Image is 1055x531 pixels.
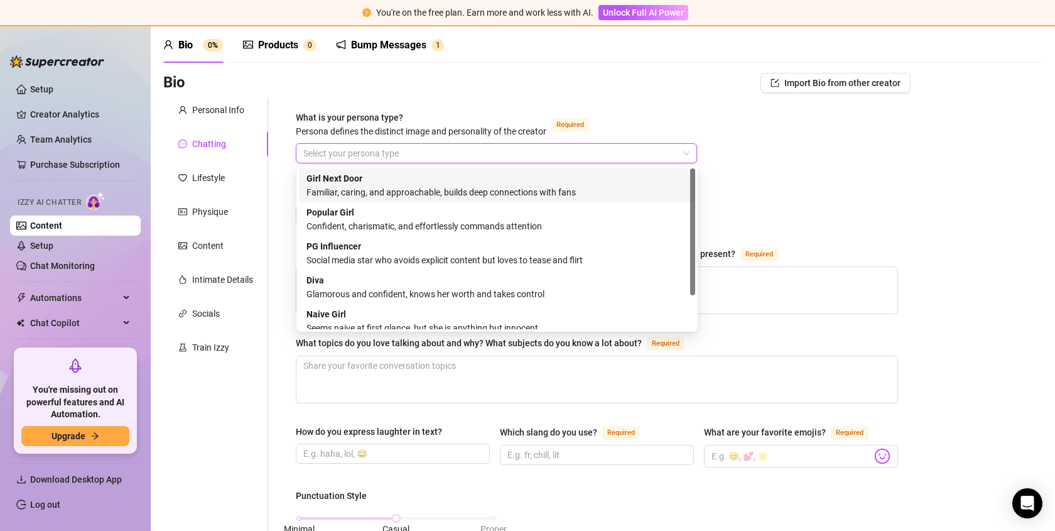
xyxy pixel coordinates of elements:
span: Required [602,426,640,440]
span: fire [178,275,187,284]
span: link [178,309,187,318]
span: idcard [178,207,187,216]
sup: 0 [303,39,316,52]
span: Download Desktop App [30,474,122,484]
button: Upgradearrow-right [21,426,129,446]
span: What is your persona type? [296,112,546,136]
span: thunderbolt [16,293,26,303]
div: Social media star who avoids explicit content but loves to tease and flirt [306,253,688,267]
span: Required [647,337,684,351]
a: Content [30,221,62,231]
strong: Girl Next Door [306,173,362,183]
div: Familiar, caring, and approachable, builds deep connections with fans [306,185,688,199]
span: rocket [68,358,83,373]
sup: 1 [431,39,444,52]
span: Import Bio from other creator [784,78,901,88]
h3: Bio [163,73,185,93]
input: Which slang do you use? [507,448,684,462]
img: svg%3e [874,448,890,464]
img: Chat Copilot [16,319,24,327]
div: Physique [192,205,228,219]
span: Required [740,248,778,261]
input: What are your favorite emojis? [711,448,872,464]
div: Glamorous and confident, knows her worth and takes control [306,287,688,301]
a: Setup [30,241,53,251]
div: Bump Messages [351,38,426,53]
span: You're missing out on powerful features and AI Automation. [21,384,129,421]
div: Personal Info [192,103,244,117]
a: Setup [30,84,53,94]
label: How would you describe your online personality? How do your fans see you or the type of persona y... [296,246,792,261]
span: Chat Copilot [30,313,119,333]
label: What topics do you love talking about and why? What subjects do you know a lot about? [296,336,698,351]
strong: Diva [306,275,324,285]
label: Selling Strategy [296,185,416,200]
div: Punctuation Style [296,489,367,503]
div: What topics do you love talking about and why? What subjects do you know a lot about? [296,336,642,350]
sup: 0% [203,39,223,52]
span: user [178,106,187,114]
div: Socials [192,307,220,320]
span: picture [243,40,253,50]
span: experiment [178,343,187,352]
strong: Naive Girl [306,309,346,319]
label: Which slang do you use? [500,425,654,440]
span: user [163,40,173,50]
span: Required [831,426,868,440]
div: Chatting [192,137,226,151]
span: picture [178,241,187,250]
button: Import Bio from other creator [760,73,911,93]
span: notification [336,40,346,50]
a: Purchase Subscription [30,155,131,175]
img: logo-BBDzfeDw.svg [10,55,104,68]
label: How do you express laughter in text? [296,425,451,439]
span: Izzy AI Chatter [18,197,81,209]
label: What are your favorite emojis? [704,425,882,440]
input: How do you express laughter in text? [303,447,480,461]
a: Log out [30,500,60,510]
span: Unlock Full AI Power [603,8,684,18]
div: What are your favorite emojis? [704,425,826,439]
span: Automations [30,288,119,308]
span: download [16,474,26,484]
span: heart [178,173,187,182]
div: Which slang do you use? [500,425,597,439]
div: Products [258,38,298,53]
div: Content [192,239,224,253]
strong: PG Influencer [306,241,361,251]
span: message [178,140,187,148]
img: AI Chatter [86,192,105,210]
span: Persona defines the distinct image and personality of the creator [296,126,546,136]
div: Confident, charismatic, and effortlessly commands attention [306,219,688,233]
label: Punctuation Style [296,489,376,503]
span: You're on the free plan. Earn more and work less with AI. [376,8,593,18]
a: Team Analytics [30,134,92,145]
strong: Popular Girl [306,207,354,217]
div: How would you describe your online personality? How do your fans see you or the type of persona y... [296,247,735,261]
div: Seems naive at first glance, but she is anything but innocent [306,321,688,335]
div: Selling Strategy [296,185,359,199]
textarea: What topics do you love talking about and why? What subjects do you know a lot about? [296,356,897,403]
span: 1 [436,41,440,50]
div: Train Izzy [192,341,229,354]
a: Chat Monitoring [30,261,95,271]
span: arrow-right [90,432,99,441]
span: exclamation-circle [362,8,371,17]
div: Intimate Details [192,273,253,287]
div: How do you express laughter in text? [296,425,442,439]
a: Unlock Full AI Power [598,8,688,18]
a: Creator Analytics [30,104,131,124]
button: Unlock Full AI Power [598,5,688,20]
div: Bio [178,38,193,53]
div: Open Intercom Messenger [1012,488,1042,518]
span: import [771,79,779,87]
div: Lifestyle [192,171,225,185]
span: Upgrade [51,431,85,441]
span: Required [551,118,589,132]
